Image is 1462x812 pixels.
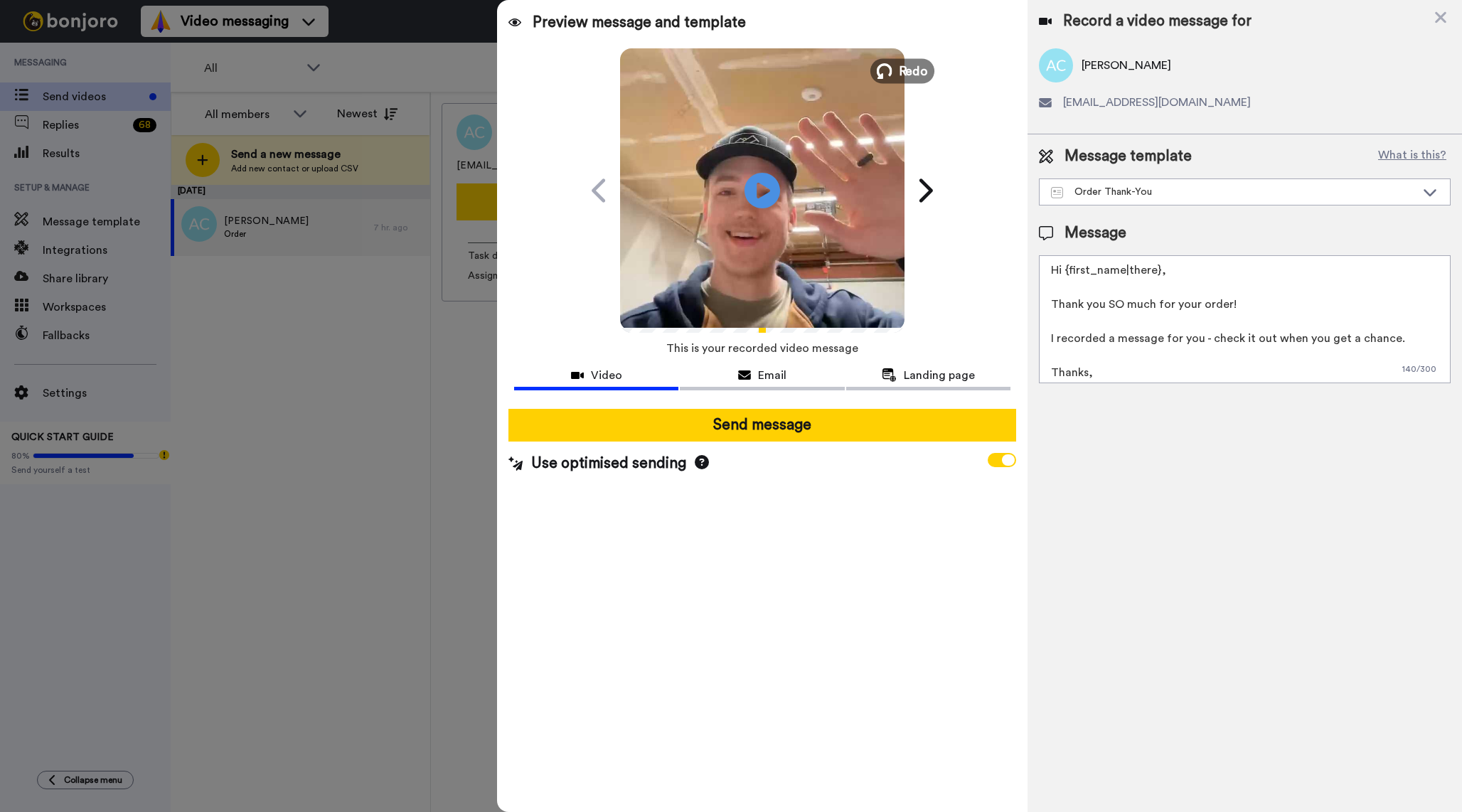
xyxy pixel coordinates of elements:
[591,367,622,384] span: Video
[666,333,858,364] span: This is your recorded video message
[1374,146,1451,167] button: What is this?
[1065,146,1192,167] span: Message template
[1065,223,1126,244] span: Message
[1051,187,1063,198] img: Message-temps.svg
[1039,255,1451,383] textarea: Hi {first_name|there}, Thank you SO much for your order! I recorded a message for you - check it ...
[904,367,975,384] span: Landing page
[531,453,686,474] span: Use optimised sending
[1063,94,1251,111] span: [EMAIL_ADDRESS][DOMAIN_NAME]
[1051,185,1416,199] div: Order Thank-You
[508,409,1016,442] button: Send message
[758,367,786,384] span: Email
